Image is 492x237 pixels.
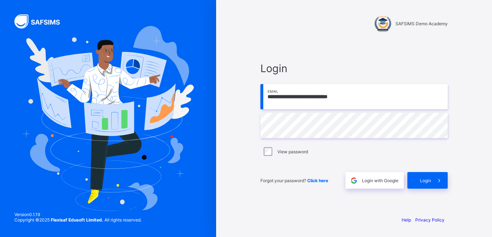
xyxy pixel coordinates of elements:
[395,21,448,26] span: SAFSIMS Demo Academy
[350,176,358,185] img: google.396cfc9801f0270233282035f929180a.svg
[307,178,328,183] a: Click here
[14,212,142,217] span: Version 0.1.19
[277,149,308,154] label: View password
[22,26,194,211] img: Hero Image
[415,217,444,223] a: Privacy Policy
[402,217,411,223] a: Help
[260,178,328,183] span: Forgot your password?
[14,217,142,223] span: Copyright © 2025 All rights reserved.
[260,62,448,75] span: Login
[420,178,431,183] span: Login
[51,217,103,223] strong: Flexisaf Edusoft Limited.
[14,14,68,28] img: SAFSIMS Logo
[362,178,398,183] span: Login with Google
